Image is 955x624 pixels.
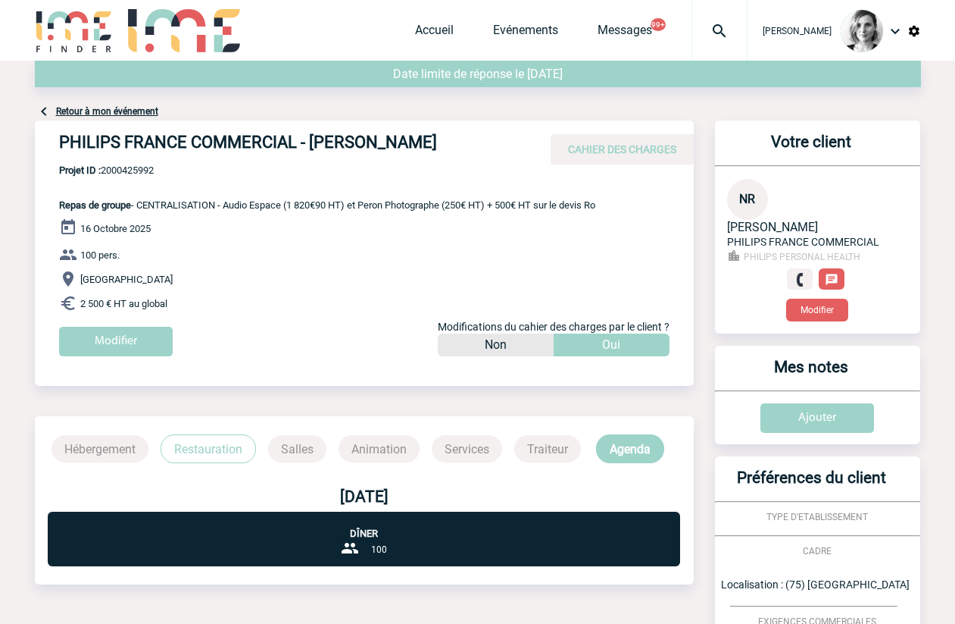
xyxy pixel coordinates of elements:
input: Ajouter [760,403,874,433]
input: Modifier [59,327,173,356]
p: Oui [602,334,620,356]
b: [DATE] [340,488,389,506]
img: group-24-px-b.png [341,539,359,557]
span: 2 500 € HT au global [80,298,167,309]
a: Messages [598,23,652,44]
a: Evénements [493,23,558,44]
span: Modifications du cahier des charges par le client ? [438,321,669,333]
span: 2000425992 [59,165,595,176]
p: Salles [268,435,326,463]
p: Dîner [48,512,680,539]
p: PHILIPS PERSONAL HEALTH [727,249,908,262]
a: Retour à mon événement [56,106,158,117]
b: Projet ID : [59,165,101,176]
p: Agenda [596,434,664,463]
img: business-24-px-g.png [727,249,741,262]
button: Modifier [786,299,848,321]
p: Restauration [161,434,256,463]
img: IME-Finder [35,9,114,52]
span: Date limite de réponse le [DATE] [393,67,563,81]
span: 100 [371,544,387,555]
p: Non [485,334,507,356]
span: CAHIER DES CHARGES [568,143,676,155]
span: CADRE [803,546,832,557]
span: - CENTRALISATION - Audio Espace (1 820€90 HT) et Peron Photographe (250€ HT) + 500€ HT sur le dev... [59,199,595,211]
h3: Mes notes [721,358,902,390]
span: [PERSON_NAME] [763,26,832,36]
p: Animation [339,435,420,463]
p: Hébergement [51,435,148,463]
button: 99+ [651,18,666,31]
h3: Préférences du client [721,469,902,501]
p: Services [432,435,502,463]
span: Localisation : (75) [GEOGRAPHIC_DATA] [721,579,910,591]
span: [PERSON_NAME] [727,220,818,234]
a: Accueil [415,23,454,44]
h4: PHILIPS FRANCE COMMERCIAL - [PERSON_NAME] [59,133,513,158]
span: NR [739,192,755,206]
span: PHILIPS FRANCE COMMERCIAL [727,236,879,248]
img: 103019-1.png [841,10,883,52]
p: Traiteur [514,435,581,463]
h3: Votre client [721,133,902,165]
span: Repas de groupe [59,199,131,211]
img: fixe.png [793,273,807,287]
span: 100 pers. [80,249,120,261]
span: 16 Octobre 2025 [80,223,151,234]
span: TYPE D'ETABLISSEMENT [766,512,868,522]
img: chat-24-px-w.png [825,273,838,287]
span: [GEOGRAPHIC_DATA] [80,274,173,285]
